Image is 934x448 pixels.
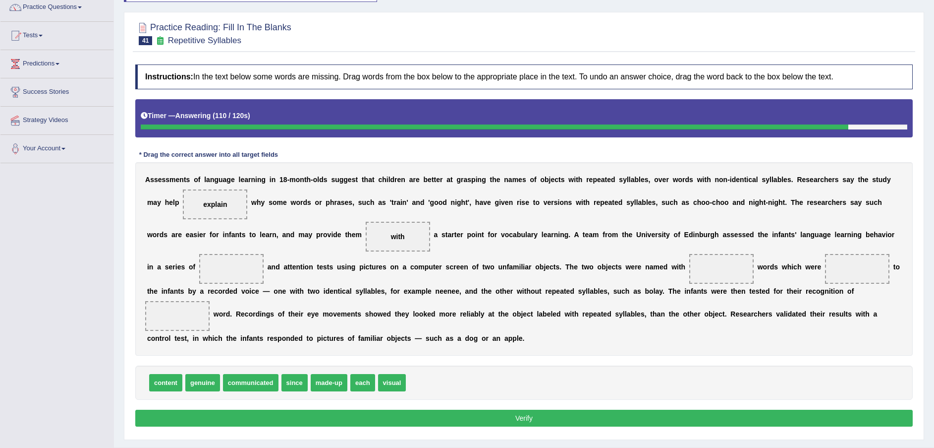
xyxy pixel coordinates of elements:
[289,176,295,184] b: m
[455,198,457,206] b: i
[162,176,166,184] b: s
[304,176,307,184] b: t
[467,176,471,184] b: s
[535,198,540,206] b: o
[348,176,352,184] b: e
[240,176,244,184] b: e
[604,198,608,206] b: e
[434,176,437,184] b: t
[561,176,565,184] b: s
[311,176,313,184] b: -
[439,198,443,206] b: o
[428,176,432,184] b: e
[461,176,463,184] b: r
[457,198,461,206] b: g
[736,176,740,184] b: e
[618,198,623,206] b: d
[593,176,597,184] b: p
[626,198,630,206] b: s
[251,176,255,184] b: n
[703,176,705,184] b: i
[496,176,500,184] b: e
[504,176,508,184] b: n
[769,176,771,184] b: l
[173,198,175,206] b: l
[372,176,375,184] b: t
[611,176,615,184] b: d
[771,176,773,184] b: l
[787,176,791,184] b: s
[303,198,307,206] b: d
[858,176,861,184] b: t
[135,20,291,45] h2: Practice Reading: Fill In The Blanks
[176,176,180,184] b: e
[450,176,453,184] b: t
[261,176,266,184] b: g
[183,190,247,219] span: Drop target
[272,176,276,184] b: n
[597,176,601,184] b: e
[451,198,455,206] b: n
[416,176,420,184] b: e
[223,176,227,184] b: a
[261,198,265,206] b: y
[244,176,248,184] b: a
[835,176,839,184] b: s
[594,198,596,206] b: r
[544,198,548,206] b: v
[475,198,480,206] b: h
[558,198,560,206] b: i
[388,176,390,184] b: l
[231,176,235,184] b: e
[689,176,693,184] b: s
[630,198,634,206] b: y
[378,198,382,206] b: a
[141,112,250,120] h5: Timer —
[307,176,311,184] b: h
[727,176,730,184] b: -
[762,176,766,184] b: s
[558,176,561,184] b: t
[810,176,814,184] b: e
[168,36,241,45] small: Repetitive Syllables
[814,176,818,184] b: a
[487,198,491,206] b: e
[413,176,415,184] b: r
[248,176,251,184] b: r
[581,198,583,206] b: i
[296,198,300,206] b: o
[659,176,662,184] b: v
[530,176,534,184] b: o
[165,176,169,184] b: s
[465,198,468,206] b: t
[434,198,439,206] b: o
[436,176,440,184] b: e
[876,176,879,184] b: t
[153,198,157,206] b: a
[490,176,492,184] b: t
[324,176,328,184] b: s
[283,198,287,206] b: e
[468,198,469,206] b: '
[540,176,545,184] b: o
[649,176,651,184] b: ,
[635,176,639,184] b: b
[291,198,296,206] b: w
[482,176,486,184] b: g
[198,176,201,184] b: f
[147,198,153,206] b: m
[409,176,413,184] b: a
[797,176,802,184] b: R
[601,176,605,184] b: a
[420,198,425,206] b: d
[697,176,703,184] b: w
[549,176,551,184] b: j
[362,198,367,206] b: u
[287,176,290,184] b: -
[589,176,593,184] b: e
[248,112,250,120] b: )
[521,198,525,206] b: s
[781,176,783,184] b: l
[394,198,396,206] b: r
[512,176,518,184] b: m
